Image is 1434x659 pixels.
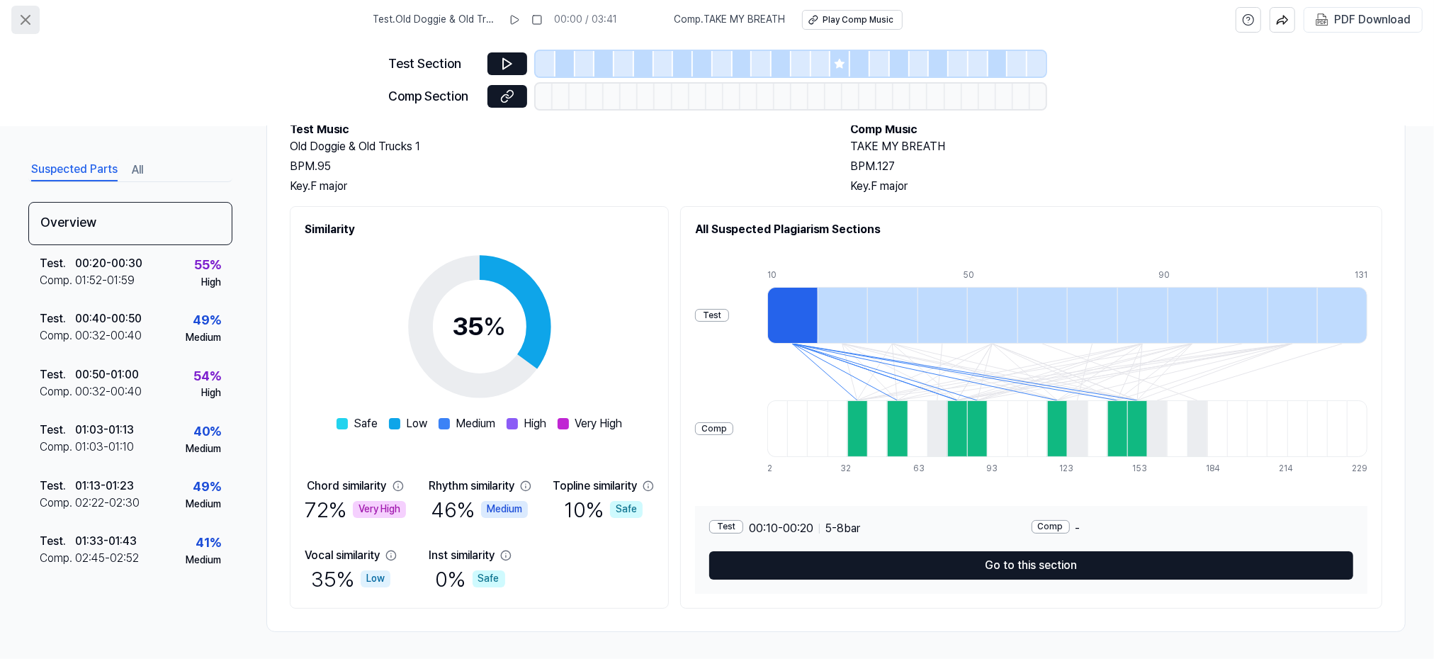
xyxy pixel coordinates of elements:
[290,178,822,195] div: Key. F major
[749,520,813,537] span: 00:10 - 00:20
[575,415,622,432] span: Very High
[40,533,75,550] div: Test .
[193,422,221,442] div: 40 %
[40,366,75,383] div: Test .
[28,202,232,245] div: Overview
[564,495,643,524] div: 10 %
[767,463,787,475] div: 2
[406,415,427,432] span: Low
[40,255,75,272] div: Test .
[1276,13,1289,26] img: share
[40,272,75,289] div: Comp .
[40,439,75,456] div: Comp .
[307,478,387,495] div: Chord similarity
[1334,11,1411,29] div: PDF Download
[431,495,528,524] div: 46 %
[40,383,75,400] div: Comp .
[840,463,860,475] div: 32
[456,415,495,432] span: Medium
[193,366,221,387] div: 54 %
[1236,7,1261,33] button: help
[695,422,733,436] div: Comp
[290,158,822,175] div: BPM. 95
[709,551,1353,580] button: Go to this section
[373,13,497,27] span: Test . Old Doggie & Old Trucks 1
[1352,463,1367,475] div: 229
[75,272,135,289] div: 01:52 - 01:59
[1133,463,1153,475] div: 153
[305,221,654,238] h2: Similarity
[524,415,546,432] span: High
[290,138,822,155] h2: Old Doggie & Old Trucks 1
[553,478,637,495] div: Topline similarity
[802,10,903,30] button: Play Comp Music
[388,54,479,74] div: Test Section
[75,422,134,439] div: 01:03 - 01:13
[75,439,134,456] div: 01:03 - 01:10
[311,564,390,594] div: 35 %
[484,311,507,342] span: %
[610,501,643,518] div: Safe
[194,255,221,276] div: 55 %
[361,570,390,587] div: Low
[186,553,221,568] div: Medium
[1206,463,1226,475] div: 184
[40,550,75,567] div: Comp .
[473,570,505,587] div: Safe
[75,495,140,512] div: 02:22 - 02:30
[186,442,221,456] div: Medium
[674,13,785,27] span: Comp . TAKE MY BREATH
[40,495,75,512] div: Comp .
[1159,269,1209,281] div: 90
[1313,8,1413,32] button: PDF Download
[353,501,406,518] div: Very High
[481,501,528,518] div: Medium
[75,550,139,567] div: 02:45 - 02:52
[913,463,933,475] div: 63
[695,221,1367,238] h2: All Suspected Plagiarism Sections
[193,310,221,331] div: 49 %
[429,547,495,564] div: Inst similarity
[388,86,479,107] div: Comp Section
[963,269,1013,281] div: 50
[305,495,406,524] div: 72 %
[354,415,378,432] span: Safe
[31,159,118,181] button: Suspected Parts
[695,309,729,322] div: Test
[40,310,75,327] div: Test .
[196,533,221,553] div: 41 %
[453,308,507,346] div: 35
[75,366,139,383] div: 00:50 - 01:00
[767,269,818,281] div: 10
[850,138,1382,155] h2: TAKE MY BREATH
[1316,13,1328,26] img: PDF Download
[554,13,617,27] div: 00:00 / 03:41
[1032,520,1354,537] div: -
[1032,520,1070,534] div: Comp
[186,331,221,345] div: Medium
[709,520,743,534] div: Test
[305,547,380,564] div: Vocal similarity
[132,159,143,181] button: All
[850,158,1382,175] div: BPM. 127
[201,386,221,400] div: High
[75,478,134,495] div: 01:13 - 01:23
[75,310,142,327] div: 00:40 - 00:50
[1279,463,1299,475] div: 214
[1060,463,1080,475] div: 123
[436,564,505,594] div: 0 %
[825,520,860,537] span: 5 - 8 bar
[823,14,893,26] div: Play Comp Music
[193,477,221,497] div: 49 %
[429,478,514,495] div: Rhythm similarity
[986,463,1006,475] div: 93
[1242,13,1255,27] svg: help
[75,327,142,344] div: 00:32 - 00:40
[290,121,822,138] h2: Test Music
[75,255,142,272] div: 00:20 - 00:30
[40,327,75,344] div: Comp .
[186,497,221,512] div: Medium
[40,478,75,495] div: Test .
[75,533,137,550] div: 01:33 - 01:43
